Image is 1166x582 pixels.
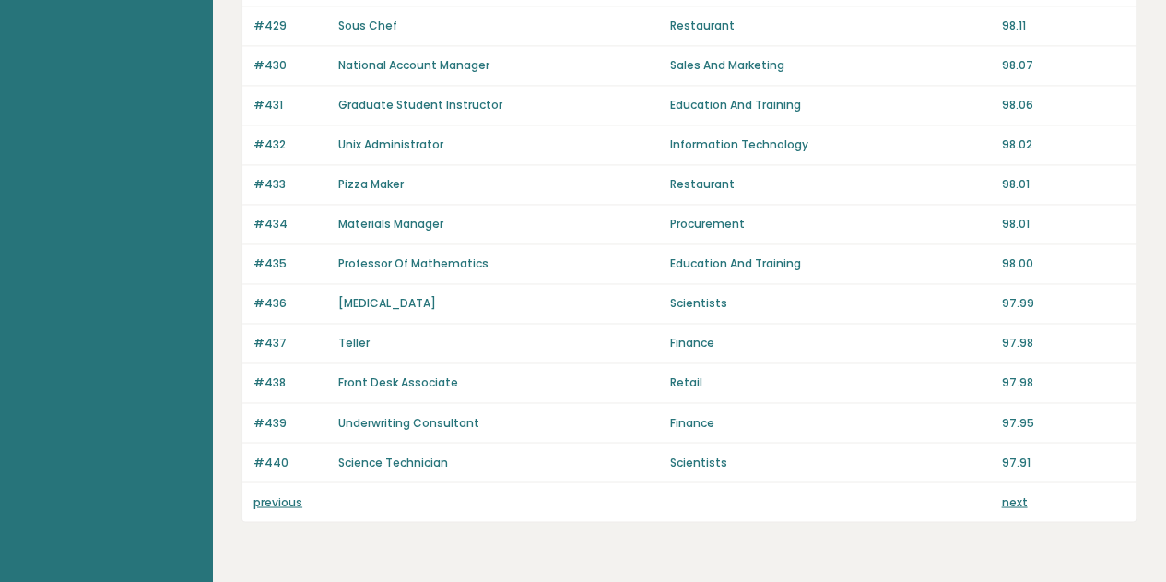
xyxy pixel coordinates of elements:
[338,18,397,33] a: Sous Chef
[338,255,489,271] a: Professor Of Mathematics
[1001,374,1125,391] p: 97.98
[253,374,327,391] p: #438
[253,454,327,470] p: #440
[670,374,991,391] p: Retail
[253,216,327,232] p: #434
[253,493,302,509] a: previous
[253,18,327,34] p: #429
[253,97,327,113] p: #431
[1001,137,1125,153] p: 98.02
[338,335,370,350] a: Teller
[253,414,327,431] p: #439
[1001,18,1125,34] p: 98.11
[253,137,327,153] p: #432
[1001,216,1125,232] p: 98.01
[670,57,991,74] p: Sales And Marketing
[338,414,479,430] a: Underwriting Consultant
[253,57,327,74] p: #430
[1001,414,1125,431] p: 97.95
[338,176,404,192] a: Pizza Maker
[670,216,991,232] p: Procurement
[253,335,327,351] p: #437
[338,97,502,113] a: Graduate Student Instructor
[338,374,458,390] a: Front Desk Associate
[1001,176,1125,193] p: 98.01
[1001,295,1125,312] p: 97.99
[1001,454,1125,470] p: 97.91
[670,18,991,34] p: Restaurant
[253,176,327,193] p: #433
[253,295,327,312] p: #436
[670,97,991,113] p: Education And Training
[670,335,991,351] p: Finance
[1001,255,1125,272] p: 98.00
[670,454,991,470] p: Scientists
[670,255,991,272] p: Education And Training
[1001,97,1125,113] p: 98.06
[338,295,436,311] a: [MEDICAL_DATA]
[670,176,991,193] p: Restaurant
[253,255,327,272] p: #435
[338,57,489,73] a: National Account Manager
[1001,335,1125,351] p: 97.98
[338,216,443,232] a: Materials Manager
[1001,57,1125,74] p: 98.07
[338,137,443,152] a: Unix Administrator
[670,414,991,431] p: Finance
[670,137,991,153] p: Information Technology
[338,454,448,469] a: Science Technician
[1001,493,1027,509] a: next
[670,295,991,312] p: Scientists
